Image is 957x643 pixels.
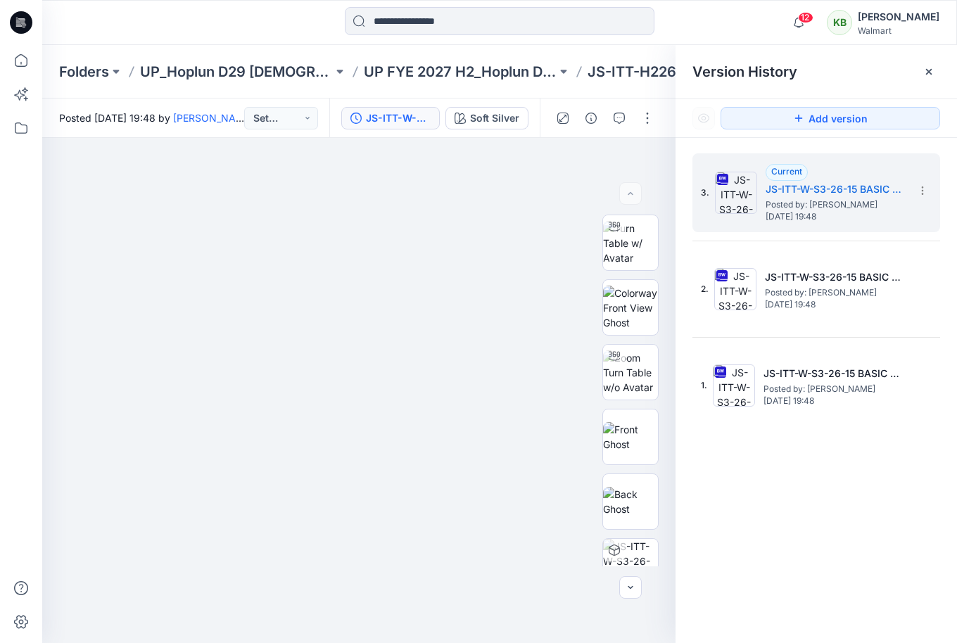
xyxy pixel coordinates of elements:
[763,396,904,406] span: [DATE] 19:48
[140,62,333,82] a: UP_Hoplun D29 [DEMOGRAPHIC_DATA] Intimates
[766,198,906,212] span: Posted by: Kate Beller
[603,487,658,516] img: Back Ghost
[366,110,431,126] div: JS-ITT-W-S3-26-15 BASIC BRALETTE
[771,166,802,177] span: Current
[59,110,244,125] span: Posted [DATE] 19:48 by
[603,422,658,452] img: Front Ghost
[173,112,254,124] a: [PERSON_NAME]
[692,63,797,80] span: Version History
[713,364,755,407] img: JS-ITT-W-S3-26-15 BASIC BRALETTE
[445,107,528,129] button: Soft Silver
[763,382,904,396] span: Posted by: Kate Beller
[59,62,109,82] a: Folders
[765,286,906,300] span: Posted by: Kate Beller
[341,107,440,129] button: JS-ITT-W-S3-26-15 BASIC BRALETTE
[766,212,906,222] span: [DATE] 19:48
[701,283,709,295] span: 2.
[692,107,715,129] button: Show Hidden Versions
[765,269,906,286] h5: JS-ITT-W-S3-26-15 BASIC BRALETTE
[765,300,906,310] span: [DATE] 19:48
[603,539,658,594] img: JS-ITT-W-S3-26-15 BASIC BRALETTE Soft Silver
[603,221,658,265] img: Turn Table w/ Avatar
[470,110,519,126] div: Soft Silver
[827,10,852,35] div: KB
[721,107,940,129] button: Add version
[603,286,658,330] img: Colorway Front View Ghost
[715,172,757,214] img: JS-ITT-W-S3-26-15 BASIC BRALETTE
[7,179,711,643] img: eyJhbGciOiJIUzI1NiIsImtpZCI6IjAiLCJzbHQiOiJzZXMiLCJ0eXAiOiJKV1QifQ.eyJkYXRhIjp7InR5cGUiOiJzdG9yYW...
[580,107,602,129] button: Details
[798,12,813,23] span: 12
[364,62,557,82] a: UP FYE 2027 H2_Hoplun D29 JS Bras
[588,62,780,82] p: JS-ITT-H226-15 SILKY SHEER BASIC BRALETTE
[763,365,904,382] h5: JS-ITT-W-S3-26-15 BASIC BRALETTE
[858,25,939,36] div: Walmart
[858,8,939,25] div: [PERSON_NAME]
[714,268,756,310] img: JS-ITT-W-S3-26-15 BASIC BRALETTE
[701,186,709,199] span: 3.
[701,379,707,392] span: 1.
[603,350,658,395] img: Zoom Turn Table w/o Avatar
[923,66,934,77] button: Close
[766,181,906,198] h5: JS-ITT-W-S3-26-15 BASIC BRALETTE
